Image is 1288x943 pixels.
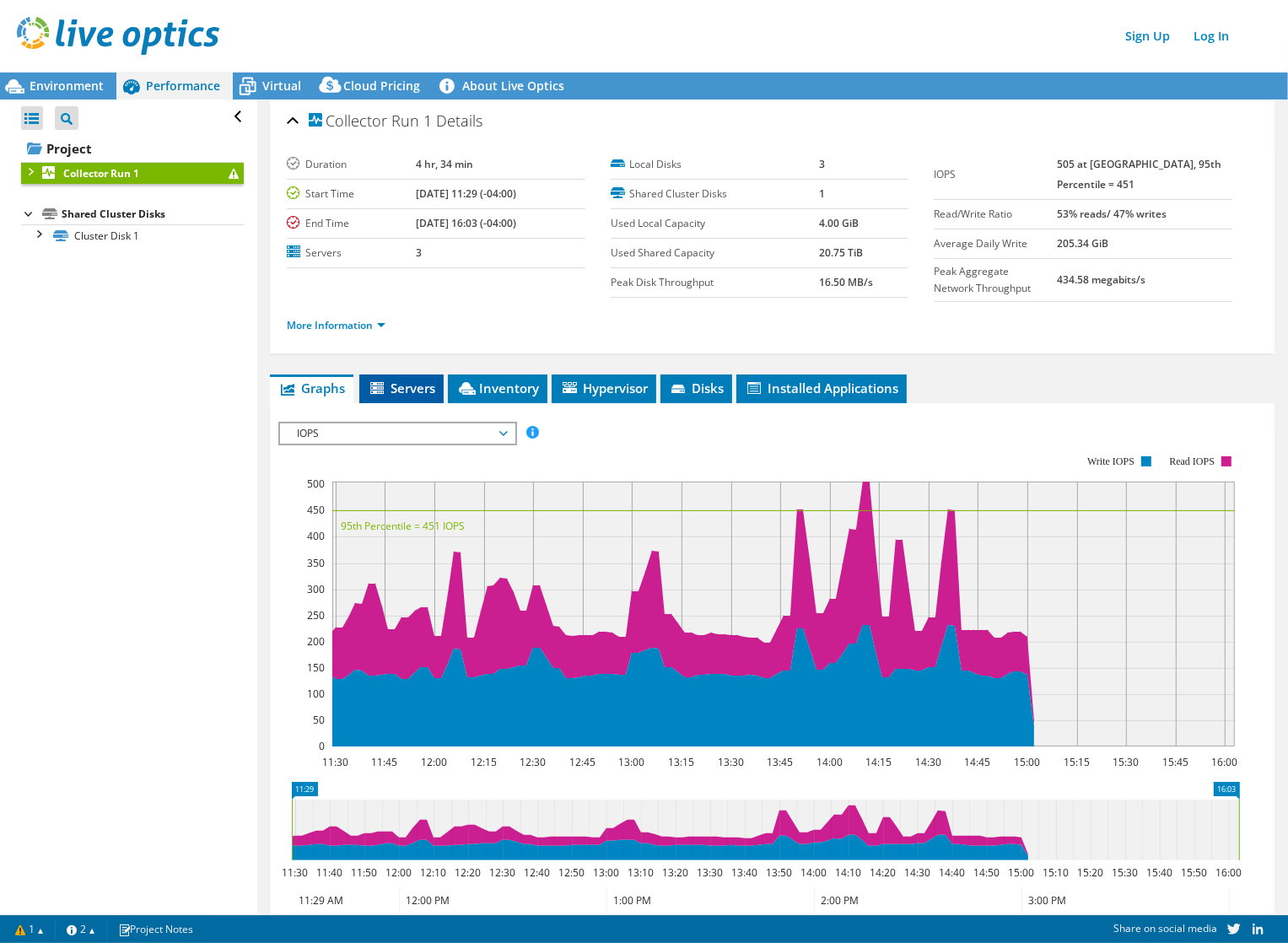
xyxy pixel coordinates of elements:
text: 12:50 [559,865,585,880]
text: 13:10 [628,865,655,880]
text: 14:00 [801,865,827,880]
b: 1 [819,186,825,201]
text: 13:30 [719,755,745,769]
text: 13:00 [594,865,620,880]
text: 95th Percentile = 451 IOPS [341,519,465,533]
text: 15:00 [1015,755,1041,769]
label: Peak Aggregate Network Throughput [934,263,1057,297]
text: 13:30 [698,865,724,880]
b: [DATE] 11:29 (-04:00) [416,186,516,201]
text: 13:20 [663,865,689,880]
text: 14:15 [866,755,892,769]
text: 200 [307,634,325,649]
span: Inventory [456,380,539,396]
text: 250 [307,608,325,622]
a: Cluster Disk 1 [21,224,244,246]
a: About Live Optics [433,73,577,100]
div: Shared Cluster Disks [62,204,244,224]
text: 15:30 [1113,755,1140,769]
span: Performance [146,78,220,94]
span: Collector Run 1 [309,113,432,130]
span: Servers [368,380,435,396]
text: 13:45 [768,755,794,769]
span: Disks [669,380,724,396]
text: 15:45 [1163,755,1189,769]
text: 15:00 [1009,865,1035,880]
text: 14:30 [916,755,942,769]
text: 13:00 [619,755,645,769]
b: 505 at [GEOGRAPHIC_DATA], 95th Percentile = 451 [1057,157,1221,191]
b: 3 [416,245,422,260]
text: Write IOPS [1088,455,1135,467]
text: 11:30 [283,865,309,880]
text: 14:30 [905,865,931,880]
text: 14:00 [817,755,843,769]
text: 0 [319,739,325,753]
label: Peak Disk Throughput [611,274,819,291]
text: 15:15 [1064,755,1091,769]
text: 12:00 [386,865,412,880]
text: 15:20 [1078,865,1104,880]
text: 14:40 [940,865,966,880]
label: Used Local Capacity [611,215,819,232]
label: Used Shared Capacity [611,245,819,261]
b: 53% reads/ 47% writes [1057,207,1167,221]
b: 434.58 megabits/s [1057,272,1145,287]
label: Local Disks [611,156,819,173]
text: 11:45 [372,755,398,769]
text: 350 [307,556,325,570]
a: Project Notes [106,919,205,940]
span: Graphs [278,380,345,396]
text: 450 [307,503,325,517]
text: 400 [307,529,325,543]
label: End Time [287,215,415,232]
text: 11:30 [323,755,349,769]
span: Details [436,110,482,131]
label: Average Daily Write [934,235,1057,252]
a: Collector Run 1 [21,162,244,184]
text: 12:30 [520,755,547,769]
span: Cloud Pricing [343,78,420,94]
label: Duration [287,156,415,173]
text: 13:15 [669,755,695,769]
text: 12:40 [525,865,551,880]
text: 14:45 [965,755,991,769]
text: 13:50 [767,865,793,880]
text: 12:00 [422,755,448,769]
text: 12:15 [472,755,498,769]
b: 16.50 MB/s [819,275,873,289]
label: Servers [287,245,415,261]
text: 14:50 [974,865,1000,880]
text: 11:50 [352,865,378,880]
label: IOPS [934,166,1057,183]
text: 12:20 [455,865,482,880]
a: 1 [3,919,56,940]
text: 16:00 [1216,865,1242,880]
b: 20.75 TiB [819,245,863,260]
a: Log In [1185,24,1237,48]
span: Hypervisor [560,380,648,396]
b: Collector Run 1 [63,166,139,181]
text: 13:40 [732,865,758,880]
text: 150 [307,660,325,675]
text: 15:50 [1182,865,1208,880]
span: Environment [30,78,104,94]
span: IOPS [288,423,505,444]
a: Project [21,135,244,162]
text: 12:45 [570,755,596,769]
text: 500 [307,477,325,491]
text: 15:30 [1113,865,1139,880]
text: 15:10 [1043,865,1070,880]
span: Share on social media [1113,921,1217,935]
label: Read/Write Ratio [934,206,1057,223]
text: 12:10 [421,865,447,880]
text: 16:00 [1212,755,1238,769]
text: 15:40 [1147,865,1173,880]
text: 300 [307,582,325,596]
b: 205.34 GiB [1057,236,1108,251]
text: 12:30 [490,865,516,880]
text: 14:10 [836,865,862,880]
img: live_optics_svg.svg [17,17,219,55]
b: 4.00 GiB [819,216,859,230]
label: Start Time [287,186,415,202]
